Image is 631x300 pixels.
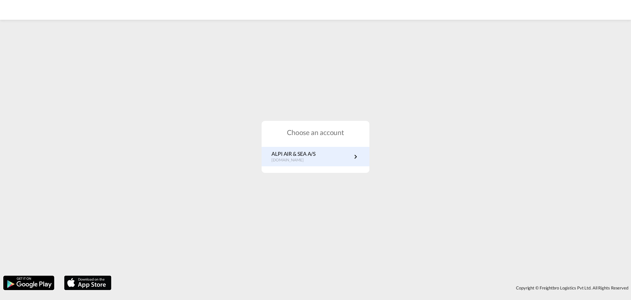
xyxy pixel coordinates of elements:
h1: Choose an account [262,127,369,137]
p: ALPI AIR & SEA A/S [271,150,315,157]
img: apple.png [63,275,112,291]
div: Copyright © Freightbro Logistics Pvt Ltd. All Rights Reserved [115,282,631,293]
img: google.png [3,275,55,291]
md-icon: icon-chevron-right [352,153,360,161]
a: ALPI AIR & SEA A/S[DOMAIN_NAME] [271,150,360,163]
p: [DOMAIN_NAME] [271,157,315,163]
